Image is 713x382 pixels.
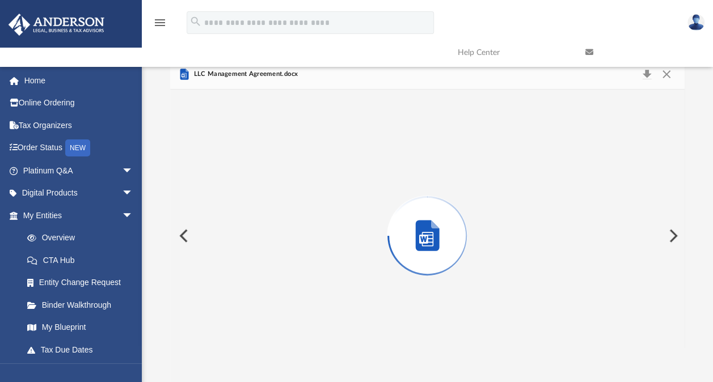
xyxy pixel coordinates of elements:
[122,182,145,205] span: arrow_drop_down
[16,294,150,316] a: Binder Walkthrough
[8,159,150,182] a: Platinum Q&Aarrow_drop_down
[687,14,704,31] img: User Pic
[170,60,684,382] div: Preview
[5,14,108,36] img: Anderson Advisors Platinum Portal
[8,69,150,92] a: Home
[153,16,167,29] i: menu
[8,204,150,227] a: My Entitiesarrow_drop_down
[122,204,145,227] span: arrow_drop_down
[16,271,150,294] a: Entity Change Request
[170,220,195,252] button: Previous File
[8,137,150,160] a: Order StatusNEW
[16,316,145,339] a: My Blueprint
[189,15,202,28] i: search
[8,92,150,114] a: Online Ordering
[16,338,150,361] a: Tax Due Dates
[191,69,298,79] span: LLC Management Agreement.docx
[8,182,150,205] a: Digital Productsarrow_drop_down
[153,22,167,29] a: menu
[16,227,150,249] a: Overview
[449,30,577,75] a: Help Center
[65,139,90,156] div: NEW
[8,114,150,137] a: Tax Organizers
[122,159,145,182] span: arrow_drop_down
[660,220,685,252] button: Next File
[16,249,150,271] a: CTA Hub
